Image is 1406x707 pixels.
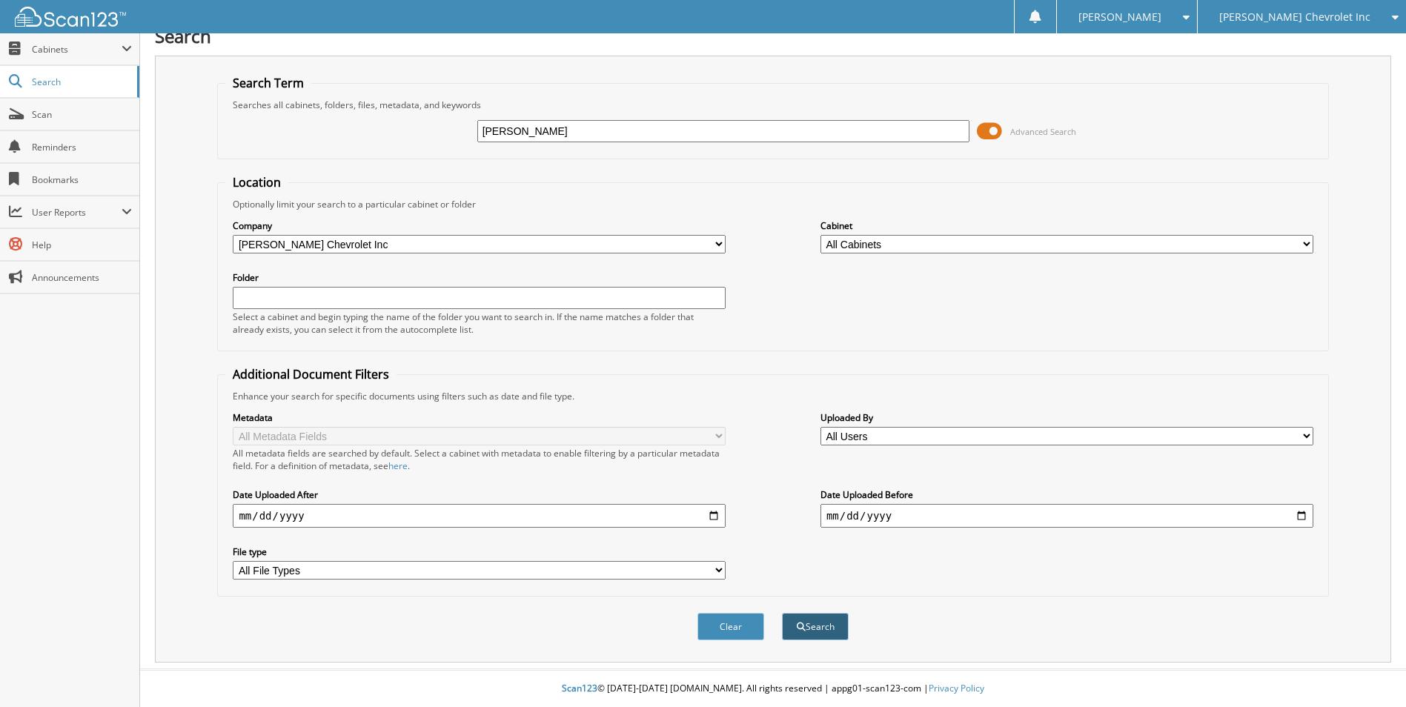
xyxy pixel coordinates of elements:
[32,173,132,186] span: Bookmarks
[233,271,726,284] label: Folder
[562,682,597,694] span: Scan123
[225,99,1320,111] div: Searches all cabinets, folders, files, metadata, and keywords
[225,75,311,91] legend: Search Term
[32,43,122,56] span: Cabinets
[140,671,1406,707] div: © [DATE]-[DATE] [DOMAIN_NAME]. All rights reserved | appg01-scan123-com |
[233,447,726,472] div: All metadata fields are searched by default. Select a cabinet with metadata to enable filtering b...
[388,459,408,472] a: here
[32,271,132,284] span: Announcements
[782,613,849,640] button: Search
[233,311,726,336] div: Select a cabinet and begin typing the name of the folder you want to search in. If the name match...
[155,24,1391,48] h1: Search
[233,488,726,501] label: Date Uploaded After
[225,390,1320,402] div: Enhance your search for specific documents using filters such as date and file type.
[820,504,1313,528] input: end
[1078,13,1161,21] span: [PERSON_NAME]
[32,239,132,251] span: Help
[233,219,726,232] label: Company
[1219,13,1370,21] span: [PERSON_NAME] Chevrolet Inc
[32,108,132,121] span: Scan
[233,411,726,424] label: Metadata
[820,219,1313,232] label: Cabinet
[15,7,126,27] img: scan123-logo-white.svg
[32,206,122,219] span: User Reports
[32,141,132,153] span: Reminders
[233,545,726,558] label: File type
[929,682,984,694] a: Privacy Policy
[225,198,1320,210] div: Optionally limit your search to a particular cabinet or folder
[1010,126,1076,137] span: Advanced Search
[820,411,1313,424] label: Uploaded By
[225,366,397,382] legend: Additional Document Filters
[225,174,288,190] legend: Location
[233,504,726,528] input: start
[1332,636,1406,707] iframe: Chat Widget
[697,613,764,640] button: Clear
[820,488,1313,501] label: Date Uploaded Before
[32,76,130,88] span: Search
